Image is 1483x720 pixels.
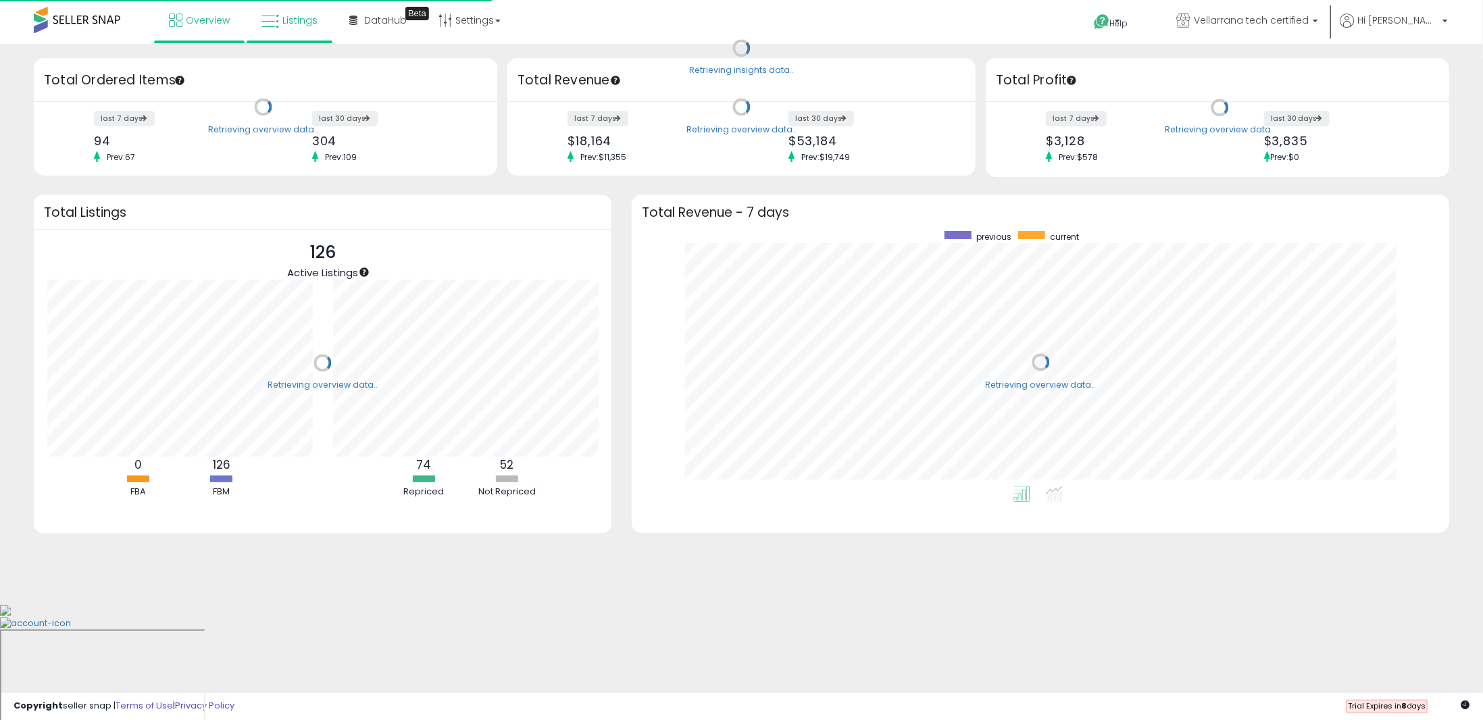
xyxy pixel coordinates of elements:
[1194,14,1309,27] span: Vellarrana tech certified
[1093,14,1110,30] i: Get Help
[1340,14,1448,44] a: Hi [PERSON_NAME]
[1165,124,1275,136] div: Retrieving overview data..
[1083,3,1155,44] a: Help
[208,124,318,136] div: Retrieving overview data..
[686,124,797,136] div: Retrieving overview data..
[268,380,378,392] div: Retrieving overview data..
[405,7,429,20] div: Tooltip anchor
[364,14,407,27] span: DataHub
[986,379,1096,391] div: Retrieving overview data..
[186,14,230,27] span: Overview
[1357,14,1438,27] span: Hi [PERSON_NAME]
[1110,18,1128,29] span: Help
[282,14,318,27] span: Listings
